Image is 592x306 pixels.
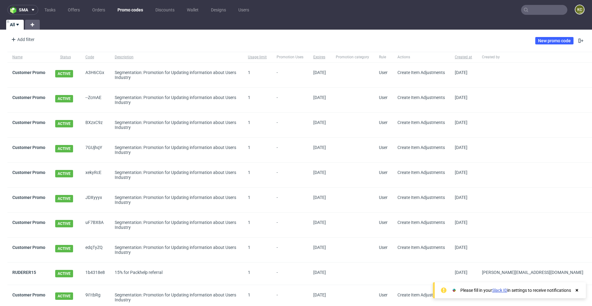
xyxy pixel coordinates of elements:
[455,120,467,125] span: [DATE]
[336,55,369,60] span: Promotion category
[397,220,445,225] span: Create Item Adjustments
[41,5,59,15] a: Tasks
[379,245,388,250] span: User
[64,5,84,15] a: Offers
[85,195,105,205] span: JDXyyyx
[397,245,445,250] span: Create Item Adjustments
[379,292,388,297] span: User
[12,95,45,100] a: Customer Promo
[85,292,105,302] span: 9i1tbRg
[313,170,326,175] span: [DATE]
[277,292,303,302] span: -
[379,170,388,175] span: User
[313,245,326,250] span: [DATE]
[455,55,472,60] span: Created at
[55,195,73,202] span: ACTIVE
[277,195,303,205] span: -
[85,95,105,105] span: --ZcmAE
[397,120,445,125] span: Create Item Adjustments
[313,70,326,75] span: [DATE]
[55,55,76,60] span: Status
[12,292,45,297] a: Customer Promo
[313,292,326,297] span: [DATE]
[379,55,388,60] span: Rule
[248,120,250,125] span: 1
[248,220,250,225] span: 1
[207,5,230,15] a: Designs
[313,145,326,150] span: [DATE]
[451,287,457,293] img: Slack
[397,170,445,175] span: Create Item Adjustments
[85,145,105,155] span: 7GUjhqY
[88,5,109,15] a: Orders
[55,170,73,177] span: ACTIVE
[313,195,326,200] span: [DATE]
[397,292,445,297] span: Create Item Adjustments
[397,70,445,75] span: Create Item Adjustments
[277,270,303,277] span: -
[12,270,36,275] a: RUDERER15
[85,55,105,60] span: Code
[455,245,467,250] span: [DATE]
[12,245,45,250] a: Customer Promo
[55,120,73,127] span: ACTIVE
[575,5,584,14] figcaption: KC
[55,95,73,102] span: ACTIVE
[248,245,250,250] span: 1
[115,195,238,205] div: Segmentation: Promotion for Updating information about Users Industry
[379,120,388,125] span: User
[248,145,250,150] span: 1
[115,55,238,60] span: Description
[115,170,238,180] div: Segmentation: Promotion for Updating information about Users Industry
[12,70,45,75] a: Customer Promo
[277,70,303,80] span: -
[115,70,238,80] div: Segmentation: Promotion for Updating information about Users Industry
[152,5,178,15] a: Discounts
[277,120,303,130] span: -
[19,8,28,12] span: sma
[248,170,250,175] span: 1
[55,220,73,227] span: ACTIVE
[9,35,36,44] div: Add filter
[379,70,388,75] span: User
[55,70,73,77] span: ACTIVE
[115,120,238,130] div: Segmentation: Promotion for Updating information about Users Industry
[248,270,250,275] span: 1
[379,220,388,225] span: User
[248,95,250,100] span: 1
[85,170,105,180] span: xekyRcE
[277,95,303,105] span: -
[114,5,147,15] a: Promo codes
[277,245,303,255] span: -
[115,270,238,275] div: 15% for Packhelp referral
[55,245,73,252] span: ACTIVE
[7,5,38,15] button: sma
[455,270,467,275] span: [DATE]
[85,70,105,80] span: A3H6CGx
[379,145,388,150] span: User
[277,145,303,155] span: -
[455,220,467,225] span: [DATE]
[397,145,445,150] span: Create Item Adjustments
[535,37,573,44] a: New promo code
[85,270,105,277] span: 1b4318e8
[313,95,326,100] span: [DATE]
[248,195,250,200] span: 1
[313,270,326,275] span: [DATE]
[115,145,238,155] div: Segmentation: Promotion for Updating information about Users Industry
[85,120,105,130] span: BXzxC9z
[6,20,24,30] a: All
[277,170,303,180] span: -
[12,55,45,60] span: Name
[397,195,445,200] span: Create Item Adjustments
[379,195,388,200] span: User
[12,145,45,150] a: Customer Promo
[492,288,507,293] a: Slack ID
[313,220,326,225] span: [DATE]
[379,95,388,100] span: User
[12,220,45,225] a: Customer Promo
[115,95,238,105] div: Segmentation: Promotion for Updating information about Users Industry
[235,5,253,15] a: Users
[455,195,467,200] span: [DATE]
[313,120,326,125] span: [DATE]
